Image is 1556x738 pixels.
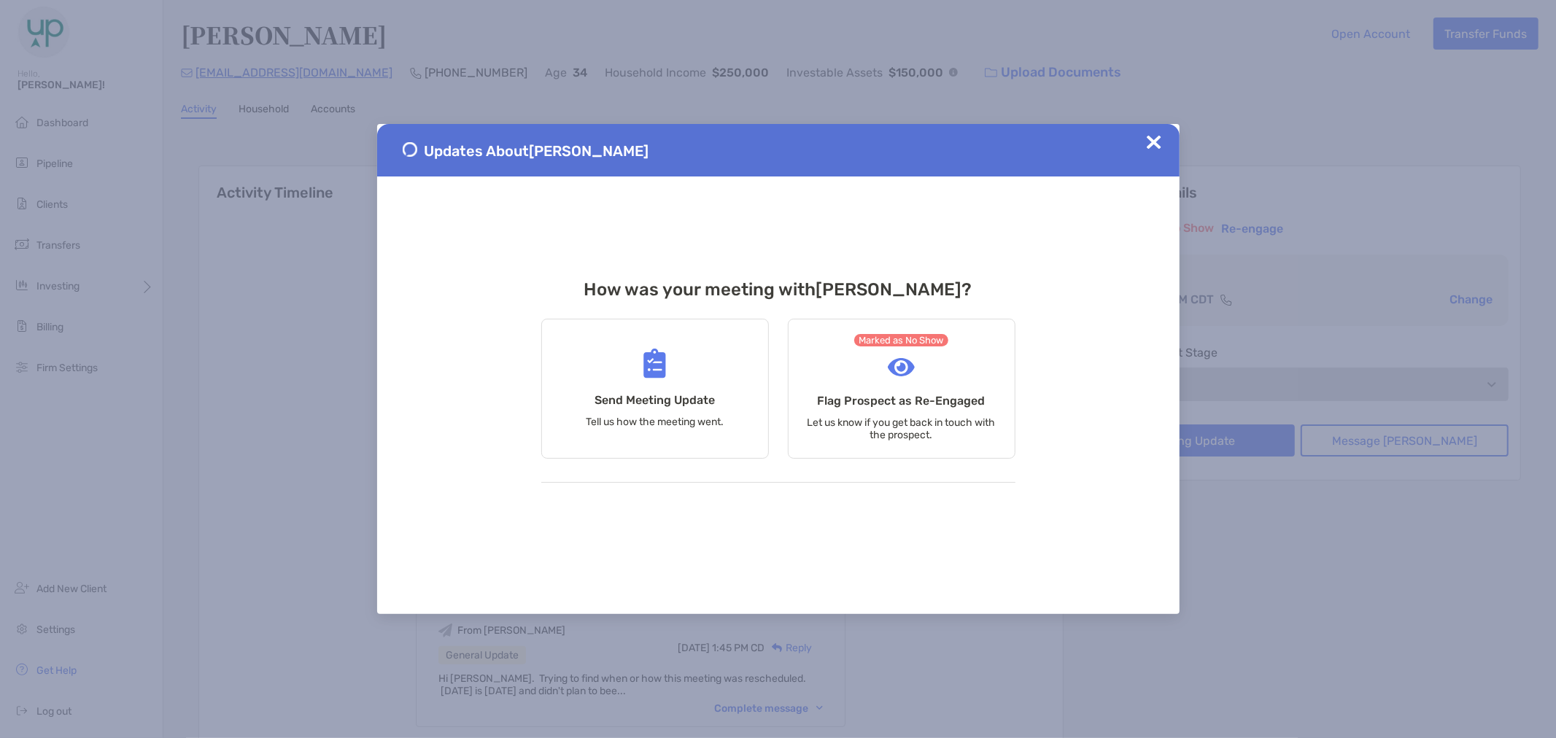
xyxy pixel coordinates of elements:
[888,358,915,376] img: Flag Prospect as Re-Engaged
[586,416,724,428] p: Tell us how the meeting went.
[643,349,666,378] img: Send Meeting Update
[854,334,948,346] span: Marked as No Show
[403,142,417,157] img: Send Meeting Update 1
[541,279,1015,300] h3: How was your meeting with [PERSON_NAME] ?
[818,394,986,408] h4: Flag Prospect as Re-Engaged
[807,416,996,441] p: Let us know if you get back in touch with the prospect.
[425,142,649,160] span: Updates About [PERSON_NAME]
[595,393,715,407] h4: Send Meeting Update
[1147,135,1161,149] img: Close Updates Zoe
